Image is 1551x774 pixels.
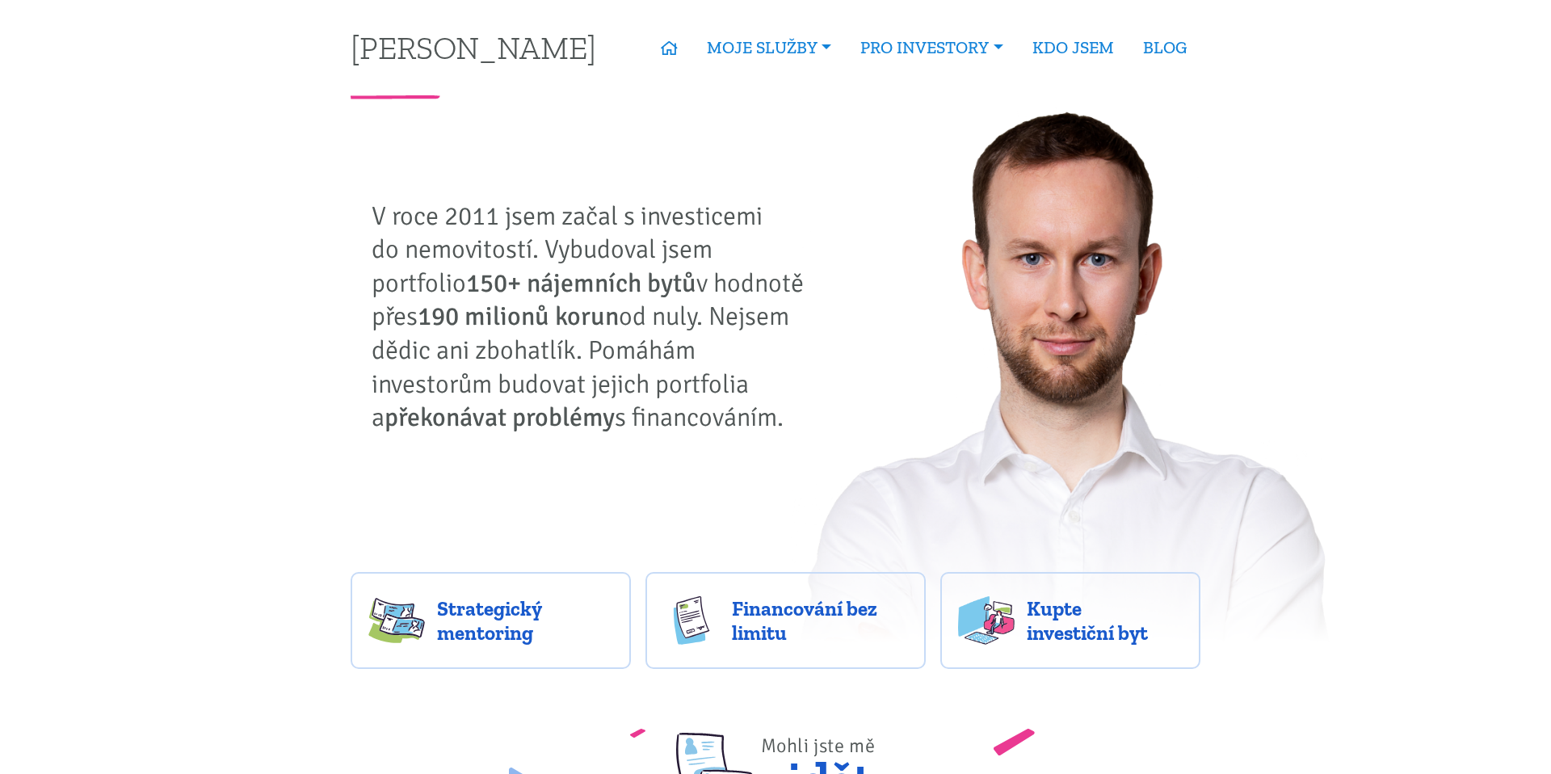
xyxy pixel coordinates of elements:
span: Strategický mentoring [437,596,613,645]
p: V roce 2011 jsem začal s investicemi do nemovitostí. Vybudoval jsem portfolio v hodnotě přes od n... [372,200,816,435]
strong: překonávat problémy [385,402,615,433]
a: BLOG [1129,29,1201,66]
img: strategy [368,596,425,645]
img: flats [958,596,1015,645]
strong: 190 milionů korun [418,301,619,332]
span: Mohli jste mě [761,734,876,758]
a: Kupte investiční byt [940,572,1201,669]
img: finance [663,596,720,645]
a: [PERSON_NAME] [351,32,596,63]
a: PRO INVESTORY [846,29,1017,66]
a: KDO JSEM [1018,29,1129,66]
a: MOJE SLUŽBY [692,29,846,66]
span: Financování bez limitu [732,596,908,645]
a: Financování bez limitu [645,572,926,669]
a: Strategický mentoring [351,572,631,669]
strong: 150+ nájemních bytů [466,267,696,299]
span: Kupte investiční byt [1027,596,1183,645]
